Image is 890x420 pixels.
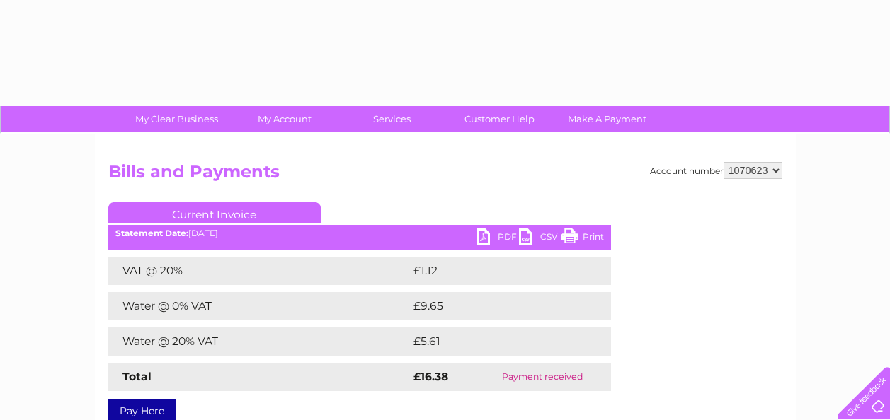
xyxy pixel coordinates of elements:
[108,257,410,285] td: VAT @ 20%
[410,292,578,320] td: £9.65
[333,106,450,132] a: Services
[519,228,561,249] a: CSV
[650,162,782,179] div: Account number
[561,228,604,249] a: Print
[108,228,611,238] div: [DATE]
[410,327,576,356] td: £5.61
[118,106,235,132] a: My Clear Business
[108,162,782,189] h2: Bills and Payments
[108,202,321,223] a: Current Invoice
[410,257,574,285] td: £1.12
[441,106,558,132] a: Customer Help
[477,228,519,249] a: PDF
[108,292,410,320] td: Water @ 0% VAT
[474,363,610,391] td: Payment received
[413,370,448,383] strong: £16.38
[108,327,410,356] td: Water @ 20% VAT
[226,106,343,132] a: My Account
[549,106,666,132] a: Make A Payment
[115,228,188,238] b: Statement Date:
[122,370,152,383] strong: Total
